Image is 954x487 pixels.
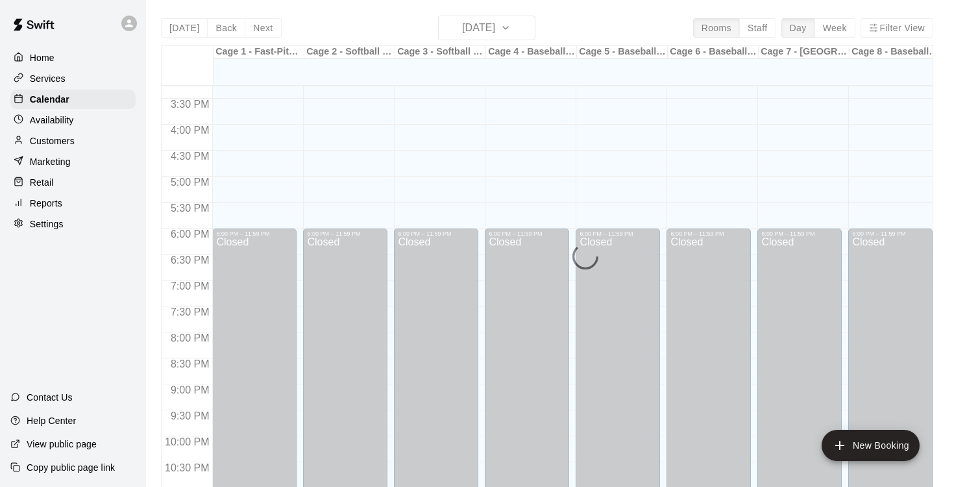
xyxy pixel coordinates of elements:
div: Cage 5 - Baseball Pitching Machine [577,46,668,58]
span: 10:30 PM [162,462,212,473]
div: 6:00 PM – 11:59 PM [580,231,656,237]
div: Cage 3 - Softball Slo-pitch Iron [PERSON_NAME] & Baseball Pitching Machine [395,46,486,58]
a: Services [10,69,136,88]
span: 9:00 PM [167,384,213,395]
span: 7:30 PM [167,306,213,318]
span: 6:30 PM [167,255,213,266]
div: 6:00 PM – 11:59 PM [670,231,747,237]
span: 3:30 PM [167,99,213,110]
span: 9:30 PM [167,410,213,421]
span: 8:00 PM [167,332,213,343]
a: Reports [10,194,136,213]
a: Customers [10,131,136,151]
a: Home [10,48,136,68]
p: Customers [30,134,75,147]
p: Help Center [27,414,76,427]
div: 6:00 PM – 11:59 PM [489,231,565,237]
div: 6:00 PM – 11:59 PM [216,231,293,237]
span: 5:30 PM [167,203,213,214]
p: Settings [30,218,64,231]
a: Marketing [10,152,136,171]
span: 10:00 PM [162,436,212,447]
p: Retail [30,176,54,189]
div: Cage 6 - Baseball Pitching Machine [668,46,759,58]
div: Cage 7 - [GEOGRAPHIC_DATA] [759,46,850,58]
p: Calendar [30,93,69,106]
p: Availability [30,114,74,127]
span: 4:30 PM [167,151,213,162]
div: 6:00 PM – 11:59 PM [398,231,474,237]
span: 7:00 PM [167,281,213,292]
div: Cage 1 - Fast-Pitch Machine and Automatic Baseball Hack Attack Pitching Machine [214,46,304,58]
p: Marketing [30,155,71,168]
a: Calendar [10,90,136,109]
p: Reports [30,197,62,210]
span: 4:00 PM [167,125,213,136]
p: Services [30,72,66,85]
a: Settings [10,214,136,234]
span: 8:30 PM [167,358,213,369]
span: 6:00 PM [167,229,213,240]
div: Cage 2 - Softball Slo-pitch Iron [PERSON_NAME] & Hack Attack Baseball Pitching Machine [304,46,395,58]
div: 6:00 PM – 11:59 PM [761,231,838,237]
span: 5:00 PM [167,177,213,188]
p: Contact Us [27,391,73,404]
a: Retail [10,173,136,192]
p: View public page [27,438,97,451]
a: Availability [10,110,136,130]
p: Home [30,51,55,64]
p: Copy public page link [27,461,115,474]
div: Cage 8 - Baseball Pitching Machine [850,46,940,58]
div: 6:00 PM – 11:59 PM [852,231,929,237]
div: 6:00 PM – 11:59 PM [307,231,384,237]
button: add [822,430,920,461]
div: Cage 4 - Baseball Pitching Machine [486,46,577,58]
